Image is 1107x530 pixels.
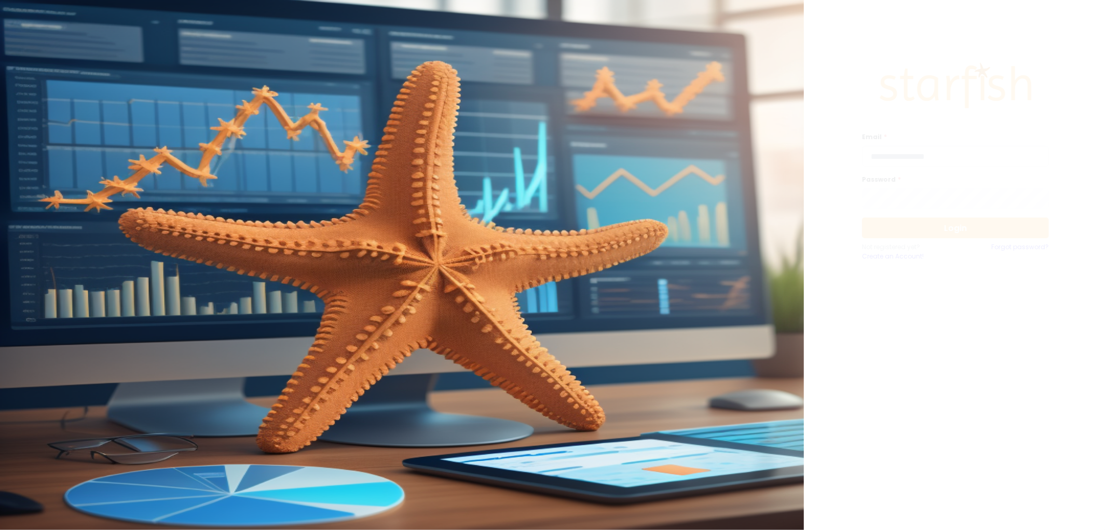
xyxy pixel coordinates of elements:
[862,132,1043,142] label: Email
[878,53,1033,118] img: Logo.42cb71d561138c82c4ab.png
[862,218,1049,238] button: Login
[862,175,1043,184] label: Password
[991,242,1049,261] a: Forgot password?
[862,242,955,252] p: Not registered yet?
[862,252,955,261] a: Create an Account!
